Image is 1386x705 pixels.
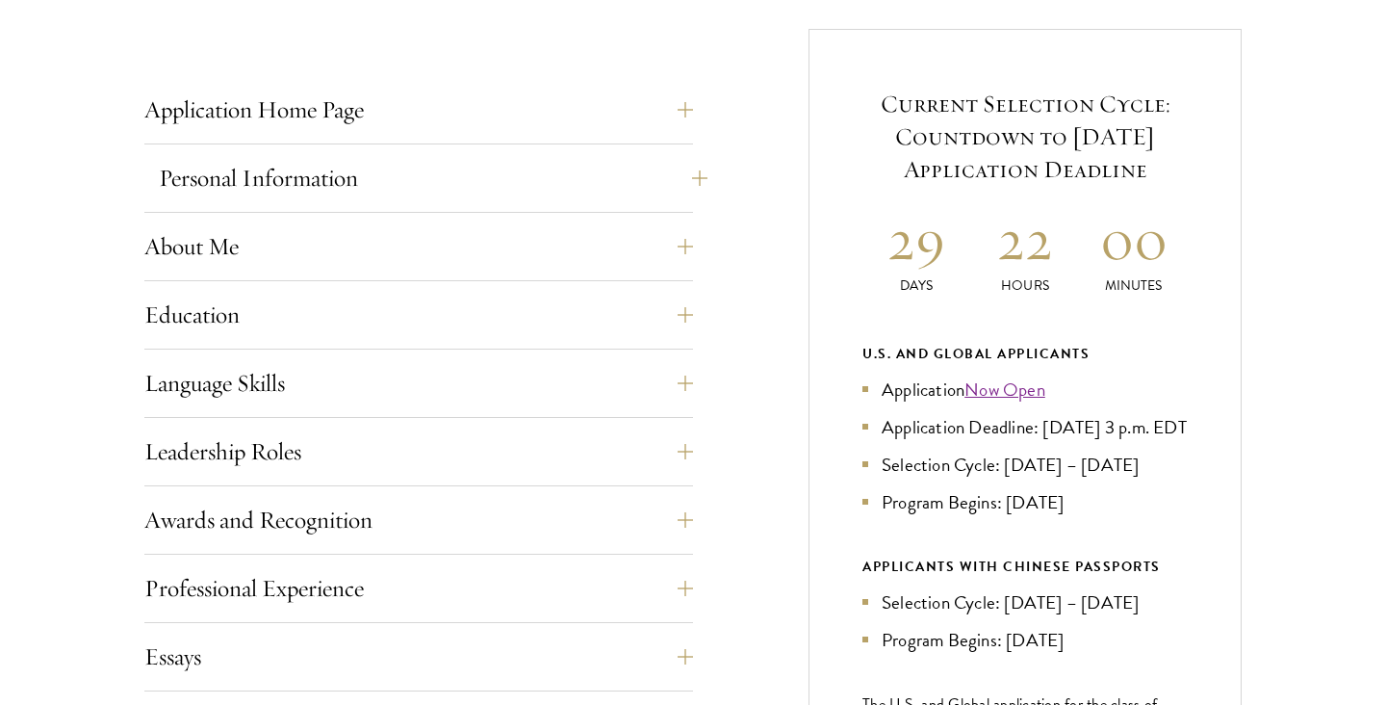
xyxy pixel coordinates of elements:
[144,497,693,543] button: Awards and Recognition
[862,376,1188,404] li: Application
[862,626,1188,654] li: Program Begins: [DATE]
[862,203,971,275] h2: 29
[144,87,693,133] button: Application Home Page
[971,203,1080,275] h2: 22
[1079,203,1188,275] h2: 00
[144,223,693,270] button: About Me
[144,360,693,406] button: Language Skills
[862,88,1188,186] h5: Current Selection Cycle: Countdown to [DATE] Application Deadline
[144,634,693,680] button: Essays
[862,588,1188,616] li: Selection Cycle: [DATE] – [DATE]
[159,155,707,201] button: Personal Information
[862,275,971,296] p: Days
[144,429,693,475] button: Leadership Roles
[862,413,1188,441] li: Application Deadline: [DATE] 3 p.m. EDT
[862,451,1188,479] li: Selection Cycle: [DATE] – [DATE]
[144,565,693,612] button: Professional Experience
[144,292,693,338] button: Education
[964,376,1045,404] a: Now Open
[971,275,1080,296] p: Hours
[862,342,1188,366] div: U.S. and Global Applicants
[862,555,1188,579] div: APPLICANTS WITH CHINESE PASSPORTS
[1079,275,1188,296] p: Minutes
[862,488,1188,516] li: Program Begins: [DATE]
